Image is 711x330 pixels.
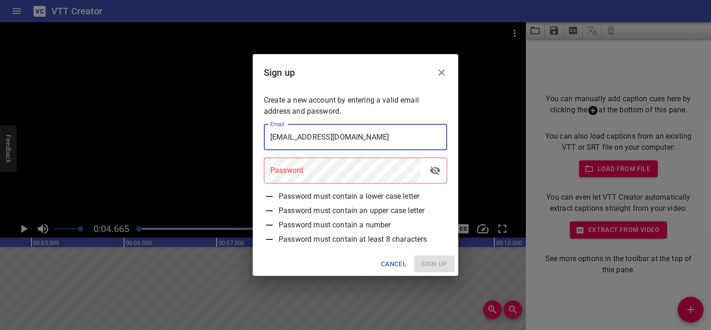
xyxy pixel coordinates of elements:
[279,234,427,248] span: Password must contain at least 8 characters
[381,258,406,270] span: Cancel
[279,205,424,220] span: Password must contain an upper case letter
[377,256,410,273] button: Cancel
[424,159,446,182] button: toggle password visibility
[264,65,295,80] h6: Sign up
[279,220,391,234] span: Password must contain a number
[279,191,419,205] span: Password must contain a lower case letter
[414,256,455,273] span: Please enter a valid email and password.
[264,95,447,117] p: Create a new account by entering a valid email address and password.
[430,61,453,84] button: Close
